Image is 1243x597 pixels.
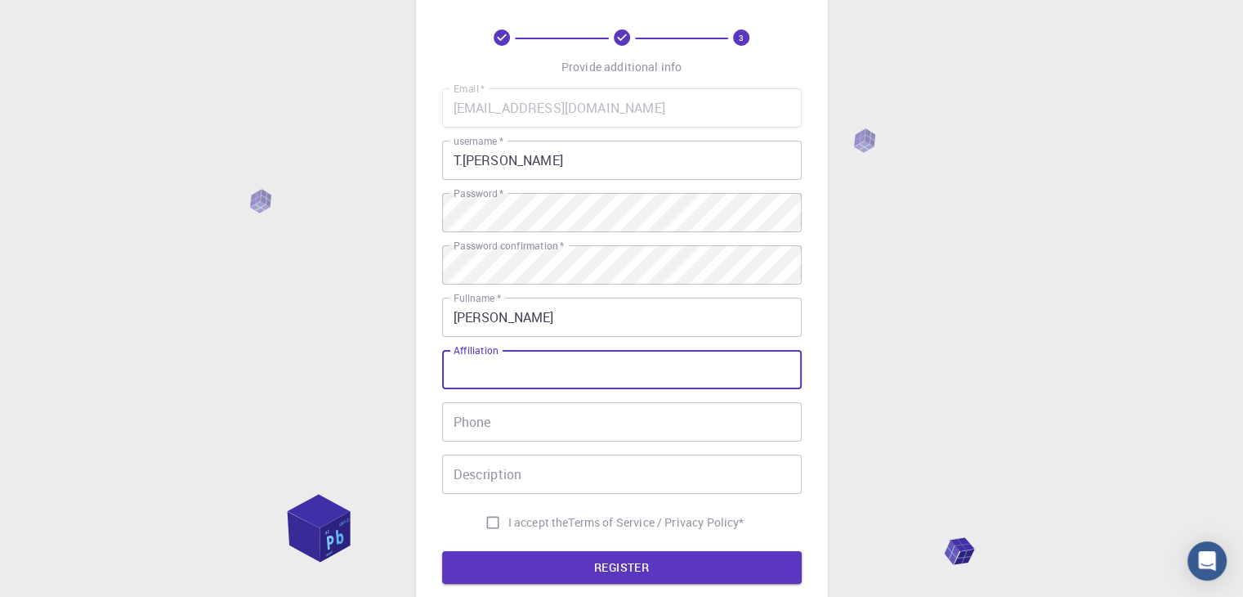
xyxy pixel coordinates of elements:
[739,32,744,43] text: 3
[454,239,564,253] label: Password confirmation
[454,291,501,305] label: Fullname
[454,343,498,357] label: Affiliation
[568,514,744,531] p: Terms of Service / Privacy Policy *
[442,551,802,584] button: REGISTER
[454,82,485,96] label: Email
[568,514,744,531] a: Terms of Service / Privacy Policy*
[454,186,503,200] label: Password
[454,134,503,148] label: username
[1187,541,1227,581] div: Open Intercom Messenger
[561,59,682,75] p: Provide additional info
[508,514,569,531] span: I accept the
